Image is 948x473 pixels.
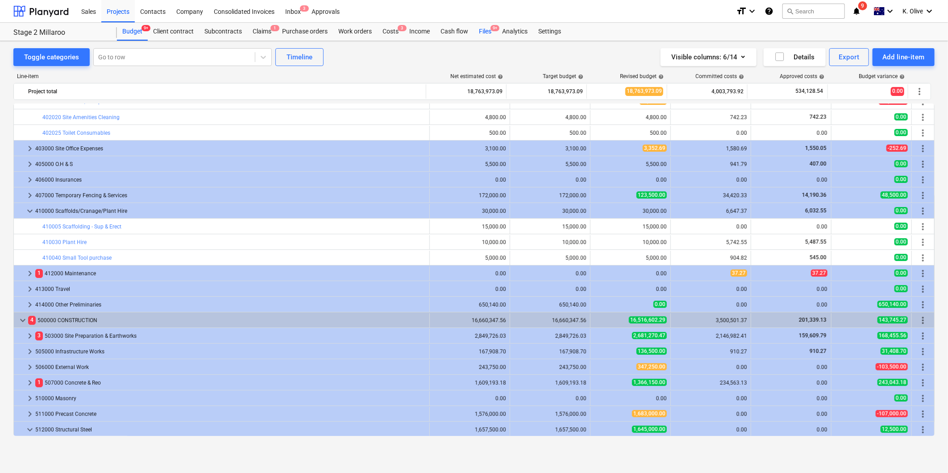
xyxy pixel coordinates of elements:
[620,73,664,79] div: Revised budget
[514,114,586,120] div: 4,800.00
[918,424,928,435] span: More actions
[876,410,908,417] span: -107,000.00
[804,207,827,214] span: 6,032.55
[632,379,667,386] span: 1,366,150.00
[514,224,586,230] div: 15,000.00
[450,73,503,79] div: Net estimated cost
[514,161,586,167] div: 5,500.00
[543,73,583,79] div: Target budget
[894,254,908,261] span: 0.00
[25,346,35,357] span: keyboard_arrow_right
[377,23,404,41] a: Costs3
[881,348,908,355] span: 31,408.70
[35,407,426,421] div: 511000 Precast Concrete
[35,329,426,343] div: 503000 Site Preparation & Earthworks
[28,84,422,99] div: Project total
[674,192,747,199] div: 34,420.33
[881,191,908,199] span: 48,500.00
[25,331,35,341] span: keyboard_arrow_right
[817,74,824,79] span: help
[435,23,474,41] div: Cash flow
[924,6,935,17] i: keyboard_arrow_down
[35,269,43,278] span: 1
[433,302,506,308] div: 650,140.00
[25,393,35,404] span: keyboard_arrow_right
[25,299,35,310] span: keyboard_arrow_right
[514,380,586,386] div: 1,609,193.18
[35,204,426,218] div: 410000 Scaffolds/Cranage/Plant Hire
[839,51,860,63] div: Export
[918,331,928,341] span: More actions
[433,411,506,417] div: 1,576,000.00
[594,161,667,167] div: 5,500.00
[42,255,112,261] a: 410040 Small Tool purchase
[858,1,867,10] span: 9
[594,270,667,277] div: 0.00
[141,25,150,31] span: 9+
[433,395,506,402] div: 0.00
[25,174,35,185] span: keyboard_arrow_right
[653,301,667,308] span: 0.00
[404,23,435,41] div: Income
[674,224,747,230] div: 0.00
[798,317,827,323] span: 201,339.13
[894,223,908,230] span: 0.00
[794,87,824,95] span: 534,128.54
[433,208,506,214] div: 30,000.00
[594,286,667,292] div: 0.00
[148,23,199,41] a: Client contract
[894,285,908,292] span: 0.00
[918,378,928,388] span: More actions
[35,344,426,359] div: 505000 Infrastructure Works
[657,74,664,79] span: help
[35,376,426,390] div: 507000 Concrete & Reo
[632,332,667,339] span: 2,681,270.47
[35,141,426,156] div: 403000 Site Office Expenses
[918,253,928,263] span: More actions
[117,23,148,41] a: Budget9+
[433,364,506,370] div: 243,750.00
[894,113,908,120] span: 0.00
[643,145,667,152] span: 3,352.69
[433,270,506,277] div: 0.00
[533,23,566,41] a: Settings
[594,114,667,120] div: 4,800.00
[674,255,747,261] div: 904.82
[594,239,667,245] div: 10,000.00
[42,114,120,120] a: 402020 Site Amenities Cleaning
[514,270,586,277] div: 0.00
[918,237,928,248] span: More actions
[28,313,426,328] div: 500000 CONSTRUCTION
[474,23,497,41] a: Files9+
[497,23,533,41] a: Analytics
[13,28,106,37] div: Stage 2 Millaroo
[809,114,827,120] span: 742.23
[433,239,506,245] div: 10,000.00
[514,317,586,324] div: 16,660,347.56
[671,84,744,99] div: 4,003,793.92
[433,161,506,167] div: 5,500.00
[277,23,333,41] div: Purchase orders
[594,177,667,183] div: 0.00
[894,270,908,277] span: 0.00
[786,8,794,15] span: search
[300,5,309,12] span: 3
[674,177,747,183] div: 0.00
[894,207,908,214] span: 0.00
[674,302,747,308] div: 0.00
[629,316,667,324] span: 16,516,602.29
[287,51,312,63] div: Timeline
[674,364,747,370] div: 0.00
[674,161,747,167] div: 941.79
[199,23,247,41] div: Subcontracts
[28,316,36,324] span: 4
[674,395,747,402] div: 0.00
[42,239,87,245] a: 410030 Plant Hire
[632,426,667,433] span: 1,645,000.00
[514,395,586,402] div: 0.00
[433,427,506,433] div: 1,657,500.00
[17,315,28,326] span: keyboard_arrow_down
[674,286,747,292] div: 0.00
[918,268,928,279] span: More actions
